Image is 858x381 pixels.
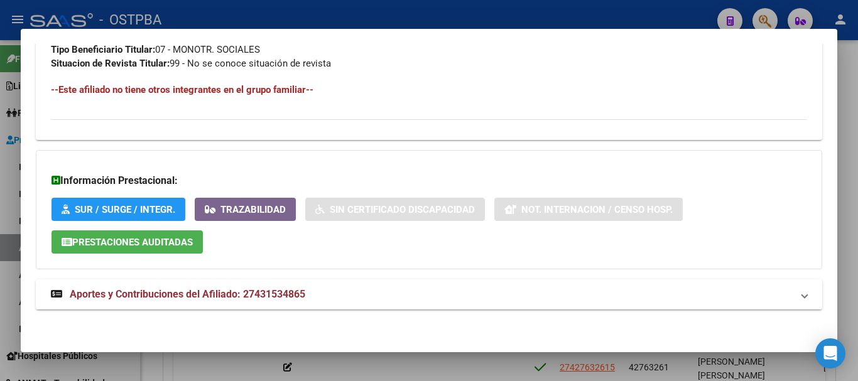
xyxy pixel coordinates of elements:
h3: Información Prestacional: [52,173,806,188]
mat-expansion-panel-header: Aportes y Contribuciones del Afiliado: 27431534865 [36,279,822,309]
div: Open Intercom Messenger [815,338,845,368]
span: 07 - MONOTR. SOCIALES [51,44,260,55]
span: SUR / SURGE / INTEGR. [75,204,175,215]
span: Trazabilidad [220,204,286,215]
button: Not. Internacion / Censo Hosp. [494,198,683,221]
span: Sin Certificado Discapacidad [330,204,475,215]
strong: Situacion de Revista Titular: [51,58,170,69]
h4: --Este afiliado no tiene otros integrantes en el grupo familiar-- [51,83,807,97]
span: Not. Internacion / Censo Hosp. [521,204,673,215]
strong: Tipo Beneficiario Titular: [51,44,155,55]
button: Prestaciones Auditadas [52,230,203,254]
button: SUR / SURGE / INTEGR. [52,198,185,221]
span: Aportes y Contribuciones del Afiliado: 27431534865 [70,288,305,300]
span: Prestaciones Auditadas [72,237,193,248]
button: Trazabilidad [195,198,296,221]
span: 99 - No se conoce situación de revista [51,58,331,69]
button: Sin Certificado Discapacidad [305,198,485,221]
